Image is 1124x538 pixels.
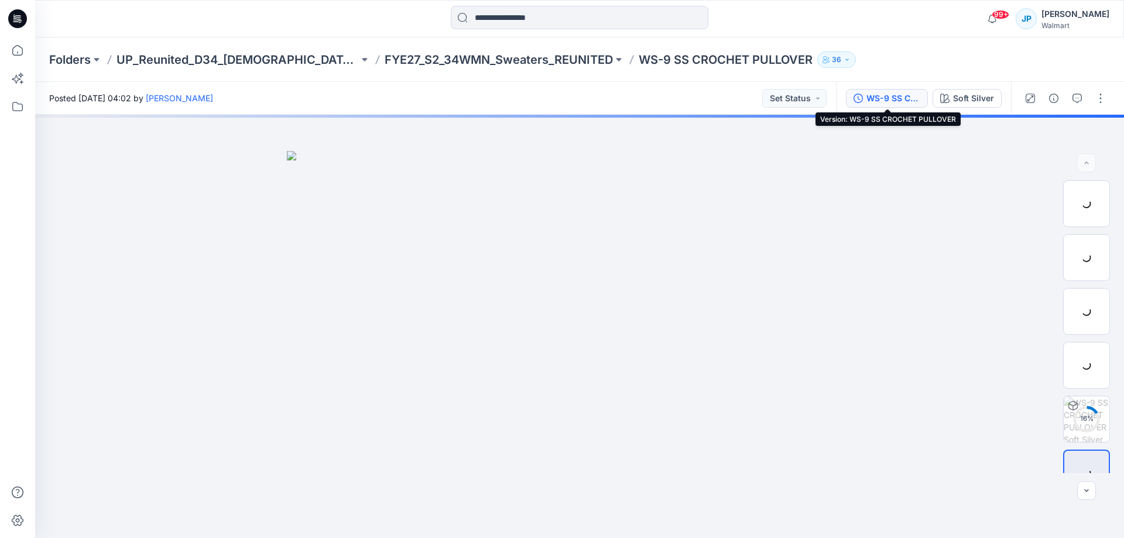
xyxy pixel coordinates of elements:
[1064,396,1109,442] img: WS-9 SS CROCHET PULLOVER Soft Silver
[1041,7,1109,21] div: [PERSON_NAME]
[1041,21,1109,30] div: Walmart
[49,92,213,104] span: Posted [DATE] 04:02 by
[49,52,91,68] a: Folders
[817,52,856,68] button: 36
[953,92,994,105] div: Soft Silver
[992,10,1009,19] span: 99+
[846,89,928,108] button: WS-9 SS CROCHET PULLOVER
[639,52,813,68] p: WS-9 SS CROCHET PULLOVER
[1044,89,1063,108] button: Details
[832,53,841,66] p: 36
[146,93,213,103] a: [PERSON_NAME]
[116,52,359,68] a: UP_Reunited_D34_[DEMOGRAPHIC_DATA] Sweaters
[385,52,613,68] a: FYE27_S2_34WMN_Sweaters_REUNITED
[1016,8,1037,29] div: JP
[866,92,920,105] div: WS-9 SS CROCHET PULLOVER
[1072,414,1101,424] div: 16 %
[933,89,1002,108] button: Soft Silver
